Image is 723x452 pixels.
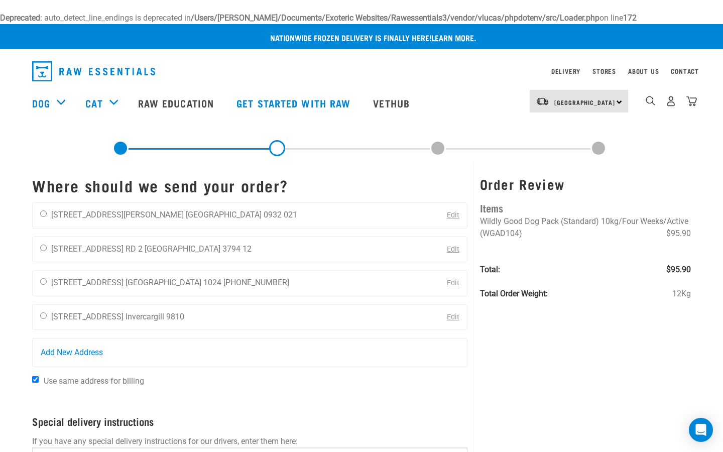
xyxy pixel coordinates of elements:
a: Edit [447,211,459,219]
a: Edit [447,279,459,287]
span: [GEOGRAPHIC_DATA] [554,100,615,104]
a: Edit [447,245,459,254]
span: $95.90 [666,264,691,276]
a: Edit [447,313,459,321]
span: 12Kg [672,288,691,300]
b: /Users/[PERSON_NAME]/Documents/Exoteric Websites/Rawessentials3/vendor/vlucas/phpdotenv/src/Loade... [191,13,599,23]
a: Add New Address [33,338,467,367]
input: Use same address for billing [32,376,39,383]
span: Use same address for billing [44,376,144,386]
li: 021 [284,210,297,219]
li: [GEOGRAPHIC_DATA] 3794 [145,244,240,254]
h4: Items [480,200,691,215]
img: home-icon-1@2x.png [646,96,655,105]
img: user.png [666,96,676,106]
span: $95.90 [666,228,691,240]
a: Contact [671,69,699,73]
a: Dog [32,95,50,110]
img: van-moving.png [536,97,549,106]
li: Invercargill 9810 [126,312,184,321]
div: Open Intercom Messenger [689,418,713,442]
li: [PHONE_NUMBER] [223,278,289,287]
a: Vethub [363,83,422,123]
li: RD 2 [126,244,143,254]
li: [STREET_ADDRESS] [51,278,124,287]
li: [STREET_ADDRESS][PERSON_NAME] [51,210,184,219]
h1: Where should we send your order? [32,176,467,194]
a: Cat [85,95,102,110]
img: Raw Essentials Logo [32,61,155,81]
p: If you have any special delivery instructions for our drivers, enter them here: [32,435,467,447]
b: 172 [623,13,637,23]
a: Raw Education [128,83,226,123]
a: Stores [592,69,616,73]
h3: Order Review [480,176,691,192]
a: Learn more [431,35,474,40]
a: Get started with Raw [226,83,363,123]
strong: Total: [480,265,500,274]
li: 12 [243,244,252,254]
span: Wildly Good Dog Pack (Standard) 10kg/Four Weeks/Active (WGAD104) [480,216,688,238]
a: About Us [628,69,659,73]
strong: Total Order Weight: [480,289,548,298]
img: home-icon@2x.png [686,96,697,106]
li: [STREET_ADDRESS] [51,244,124,254]
h4: Special delivery instructions [32,415,467,427]
li: [GEOGRAPHIC_DATA] 0932 [186,210,282,219]
span: Add New Address [41,347,103,359]
a: Delivery [551,69,580,73]
li: [GEOGRAPHIC_DATA] 1024 [126,278,221,287]
nav: dropdown navigation [24,57,699,85]
li: [STREET_ADDRESS] [51,312,124,321]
